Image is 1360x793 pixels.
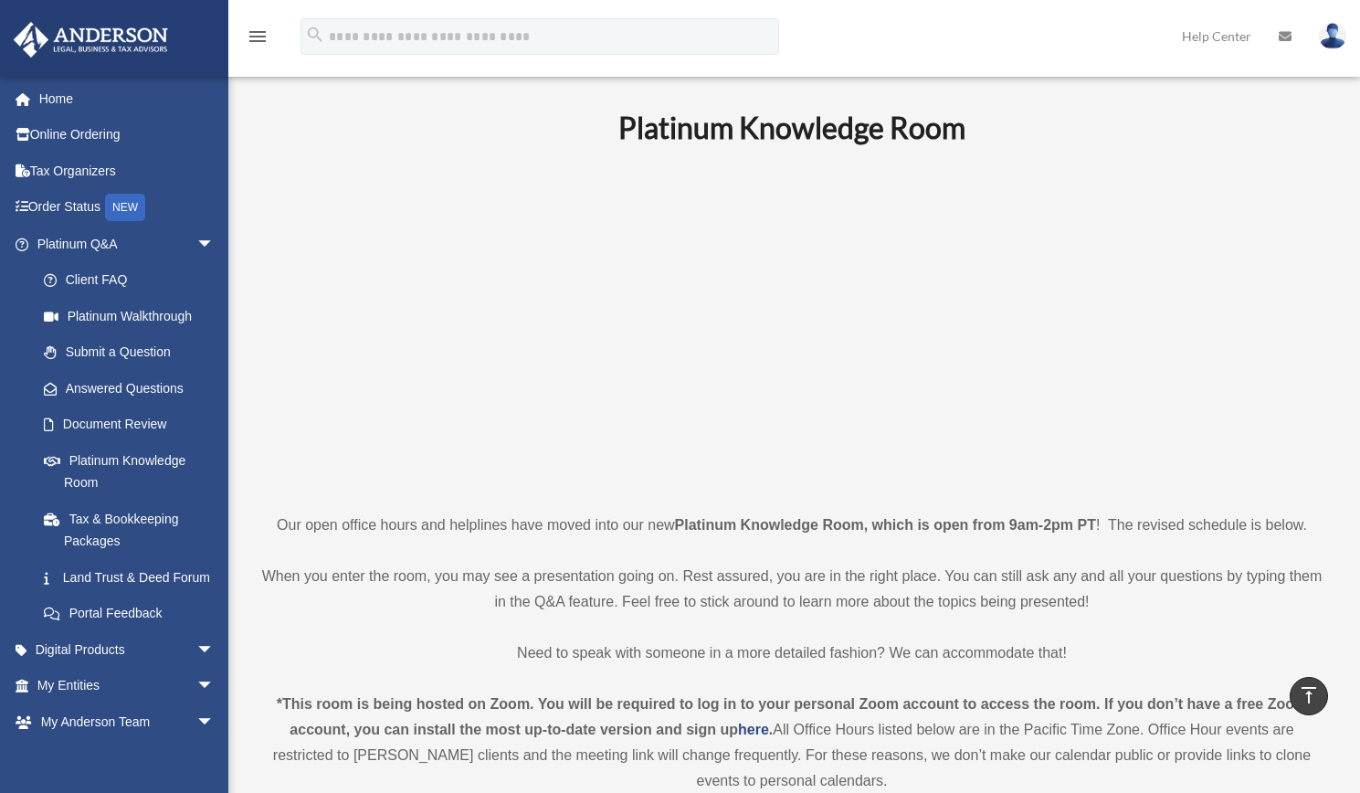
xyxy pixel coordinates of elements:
[260,564,1323,615] p: When you enter the room, you may see a presentation going on. Rest assured, you are in the right ...
[26,370,242,407] a: Answered Questions
[305,25,325,45] i: search
[196,631,233,669] span: arrow_drop_down
[26,501,242,559] a: Tax & Bookkeeping Packages
[675,517,1096,533] strong: Platinum Knowledge Room, which is open from 9am-2pm PT
[1290,677,1328,715] a: vertical_align_top
[1319,23,1346,49] img: User Pic
[247,26,269,48] i: menu
[738,722,769,737] a: here
[26,442,233,501] a: Platinum Knowledge Room
[260,640,1323,666] p: Need to speak with someone in a more detailed fashion? We can accommodate that!
[26,559,242,596] a: Land Trust & Deed Forum
[105,194,145,221] div: NEW
[13,703,242,740] a: My Anderson Teamarrow_drop_down
[13,226,242,262] a: Platinum Q&Aarrow_drop_down
[769,722,773,737] strong: .
[277,696,1307,737] strong: *This room is being hosted on Zoom. You will be required to log in to your personal Zoom account ...
[13,189,242,227] a: Order StatusNEW
[247,32,269,48] a: menu
[1298,684,1320,706] i: vertical_align_top
[196,703,233,741] span: arrow_drop_down
[8,22,174,58] img: Anderson Advisors Platinum Portal
[26,407,242,443] a: Document Review
[618,110,965,145] b: Platinum Knowledge Room
[13,153,242,189] a: Tax Organizers
[196,668,233,705] span: arrow_drop_down
[260,513,1323,538] p: Our open office hours and helplines have moved into our new ! The revised schedule is below.
[26,334,242,371] a: Submit a Question
[26,596,242,632] a: Portal Feedback
[26,262,242,299] a: Client FAQ
[13,668,242,704] a: My Entitiesarrow_drop_down
[196,226,233,263] span: arrow_drop_down
[13,631,242,668] a: Digital Productsarrow_drop_down
[518,170,1066,479] iframe: 231110_Toby_KnowledgeRoom
[26,298,242,334] a: Platinum Walkthrough
[13,117,242,153] a: Online Ordering
[13,80,242,117] a: Home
